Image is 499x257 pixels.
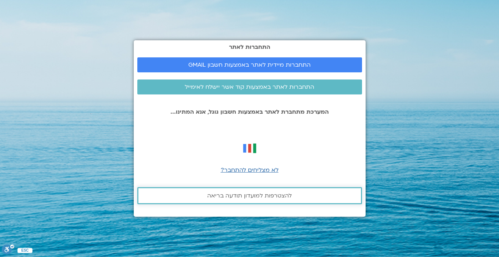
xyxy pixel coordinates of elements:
a: התחברות לאתר באמצעות קוד אשר יישלח לאימייל [137,79,362,94]
a: לא מצליחים להתחבר? [221,166,279,174]
h2: התחברות לאתר [137,44,362,50]
p: המערכת מתחברת לאתר באמצעות חשבון גוגל, אנא המתינו... [137,109,362,115]
a: להצטרפות למועדון תודעה בריאה [137,187,362,204]
span: להצטרפות למועדון תודעה בריאה [207,192,292,199]
span: התחברות לאתר באמצעות קוד אשר יישלח לאימייל [185,84,314,90]
a: התחברות מיידית לאתר באמצעות חשבון GMAIL [137,57,362,72]
span: התחברות מיידית לאתר באמצעות חשבון GMAIL [188,62,311,68]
